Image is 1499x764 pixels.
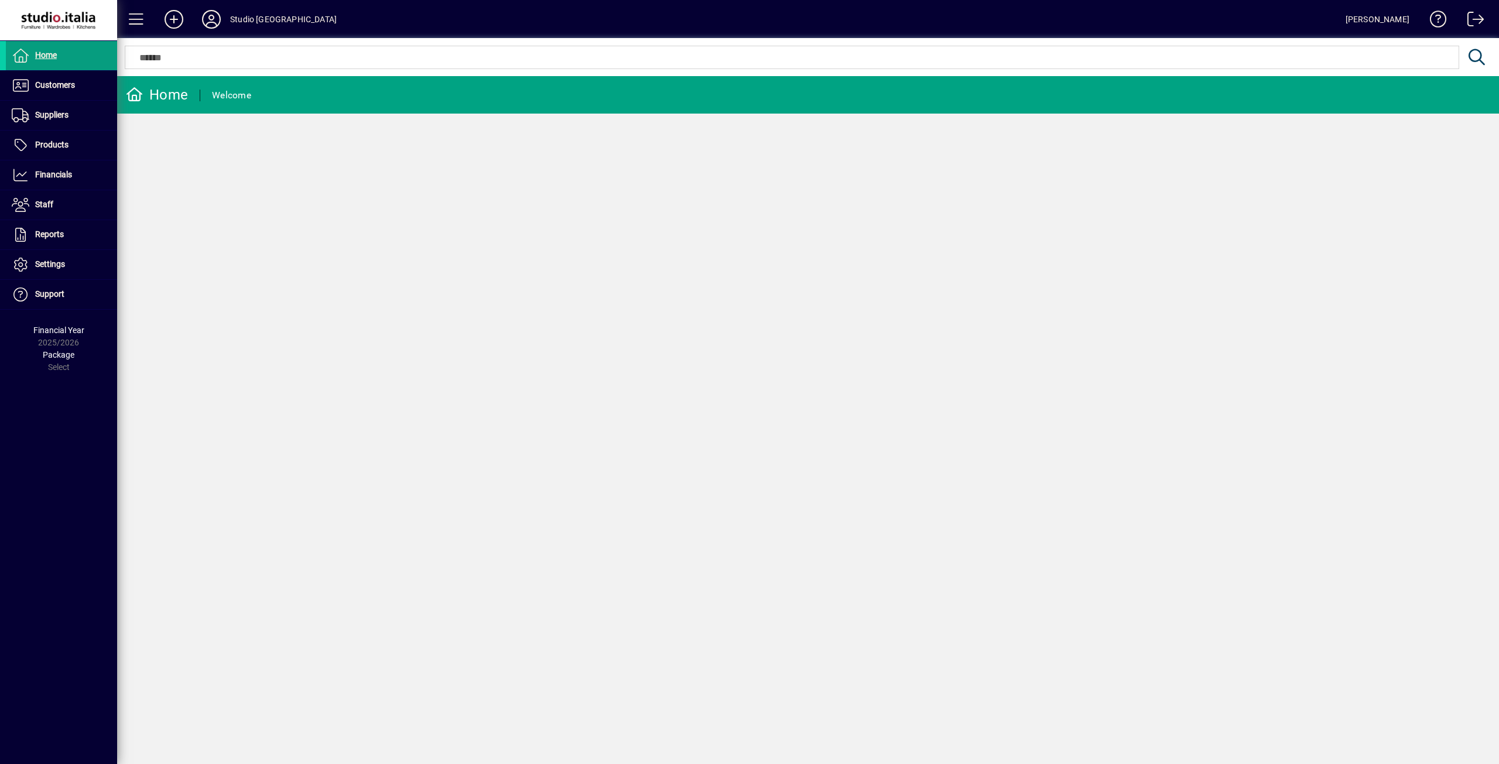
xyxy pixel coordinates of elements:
a: Logout [1459,2,1484,40]
div: Studio [GEOGRAPHIC_DATA] [230,10,337,29]
span: Staff [35,200,53,209]
a: Financials [6,160,117,190]
a: Settings [6,250,117,279]
span: Customers [35,80,75,90]
span: Home [35,50,57,60]
span: Settings [35,259,65,269]
a: Products [6,131,117,160]
div: Home [126,85,188,104]
a: Staff [6,190,117,220]
span: Products [35,140,69,149]
div: Welcome [212,86,251,105]
button: Profile [193,9,230,30]
button: Add [155,9,193,30]
a: Support [6,280,117,309]
span: Support [35,289,64,299]
a: Customers [6,71,117,100]
span: Financials [35,170,72,179]
a: Reports [6,220,117,249]
div: [PERSON_NAME] [1346,10,1409,29]
span: Suppliers [35,110,69,119]
span: Reports [35,229,64,239]
a: Knowledge Base [1421,2,1447,40]
a: Suppliers [6,101,117,130]
span: Financial Year [33,326,84,335]
span: Package [43,350,74,359]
